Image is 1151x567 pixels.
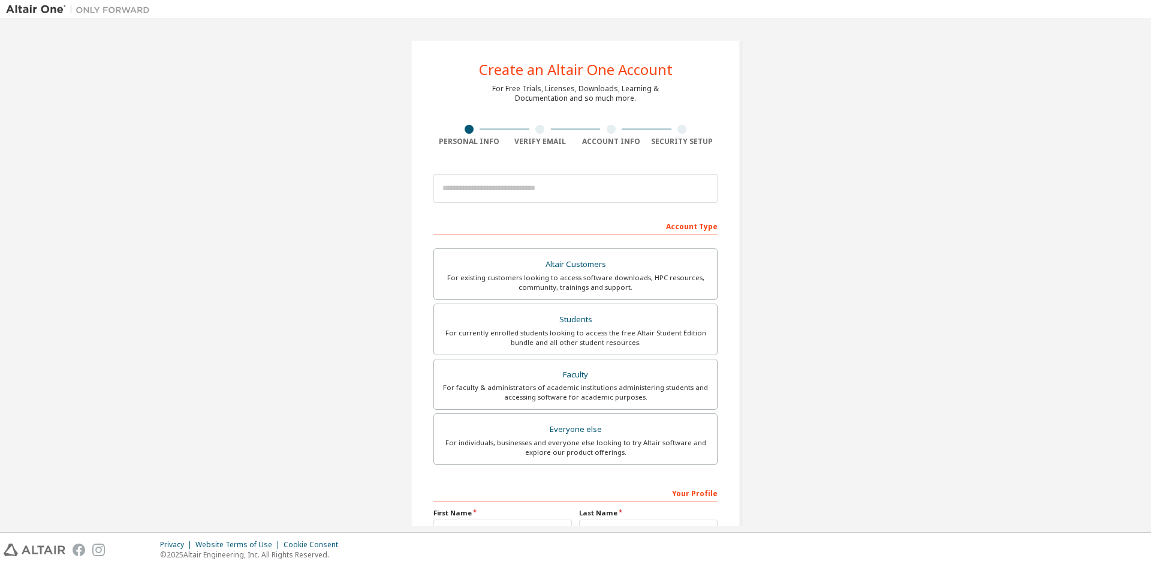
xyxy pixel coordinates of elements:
div: Everyone else [441,421,710,438]
div: Create an Altair One Account [479,62,673,77]
div: Privacy [160,540,195,550]
div: For individuals, businesses and everyone else looking to try Altair software and explore our prod... [441,438,710,457]
img: instagram.svg [92,544,105,556]
div: Account Type [433,216,718,235]
label: Last Name [579,508,718,518]
p: © 2025 Altair Engineering, Inc. All Rights Reserved. [160,550,345,560]
div: Personal Info [433,137,505,146]
div: Your Profile [433,483,718,502]
img: altair_logo.svg [4,544,65,556]
div: Website Terms of Use [195,540,284,550]
img: facebook.svg [73,544,85,556]
div: For faculty & administrators of academic institutions administering students and accessing softwa... [441,383,710,402]
div: Altair Customers [441,256,710,273]
div: Students [441,311,710,328]
div: Verify Email [505,137,576,146]
div: Security Setup [647,137,718,146]
div: For Free Trials, Licenses, Downloads, Learning & Documentation and so much more. [492,84,659,103]
div: For existing customers looking to access software downloads, HPC resources, community, trainings ... [441,273,710,292]
img: Altair One [6,4,156,16]
div: For currently enrolled students looking to access the free Altair Student Edition bundle and all ... [441,328,710,347]
div: Cookie Consent [284,540,345,550]
div: Account Info [575,137,647,146]
div: Faculty [441,367,710,383]
label: First Name [433,508,572,518]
